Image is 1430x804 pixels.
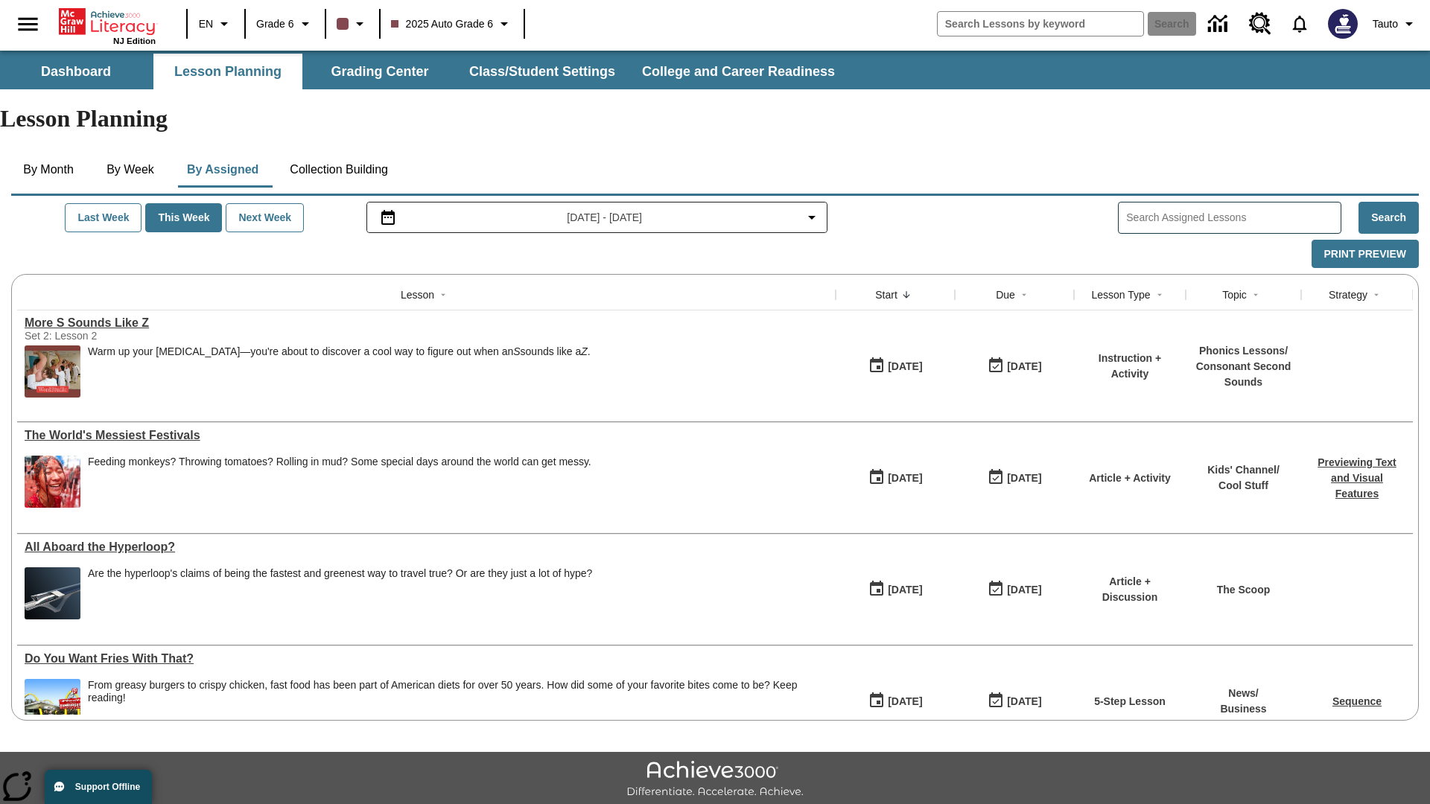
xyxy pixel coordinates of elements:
[1193,359,1294,390] p: Consonant Second Sounds
[1240,4,1280,44] a: Resource Center, Will open in new tab
[25,330,248,342] div: Set 2: Lesson 2
[391,16,494,32] span: 2025 Auto Grade 6
[982,687,1046,715] button: 07/20/26: Last day the lesson can be accessed
[1312,240,1419,269] button: Print Preview
[1367,286,1385,304] button: Sort
[1329,287,1367,302] div: Strategy
[1280,4,1319,43] a: Notifications
[982,352,1046,380] button: 09/08/25: Last day the lesson can be accessed
[88,456,591,468] div: Feeding monkeys? Throwing tomatoes? Rolling in mud? Some special days around the world can get me...
[113,36,156,45] span: NJ Edition
[1373,16,1398,32] span: Tauto
[1193,343,1294,359] p: Phonics Lessons /
[982,464,1046,492] button: 09/08/25: Last day the lesson can be accessed
[1,54,150,89] button: Dashboard
[1151,286,1169,304] button: Sort
[385,10,520,37] button: Class: 2025 Auto Grade 6, Select your class
[1358,202,1419,234] button: Search
[581,345,588,357] em: Z
[897,286,915,304] button: Sort
[88,567,592,619] div: Are the hyperloop's claims of being the fastest and greenest way to travel true? Or are they just...
[1217,582,1271,598] p: The Scoop
[88,345,591,398] div: Warm up your vocal cords—you're about to discover a cool way to figure out when an S sounds like ...
[1247,286,1265,304] button: Sort
[25,540,828,554] div: All Aboard the Hyperloop?
[1007,469,1041,488] div: [DATE]
[1081,351,1178,382] p: Instruction + Activity
[373,208,821,226] button: Select the date range menu item
[996,287,1015,302] div: Due
[1222,287,1247,302] div: Topic
[25,540,828,554] a: All Aboard the Hyperloop?, Lessons
[888,357,922,376] div: [DATE]
[875,287,897,302] div: Start
[888,469,922,488] div: [DATE]
[305,54,454,89] button: Grading Center
[1094,694,1166,709] p: 5-Step Lesson
[278,152,400,188] button: Collection Building
[88,345,591,358] p: Warm up your [MEDICAL_DATA]—you're about to discover a cool way to figure out when an sounds like...
[863,575,927,604] button: 07/21/25: First time the lesson was available
[888,692,922,711] div: [DATE]
[1199,4,1240,45] a: Data Center
[863,352,927,380] button: 09/08/25: First time the lesson was available
[1007,581,1041,599] div: [DATE]
[938,12,1143,36] input: search field
[25,429,828,442] div: The World's Messiest Festivals
[25,652,828,666] a: Do You Want Fries With That?, Lessons
[88,456,591,508] div: Feeding monkeys? Throwing tomatoes? Rolling in mud? Some special days around the world can get me...
[25,429,828,442] a: The World's Messiest Festivals, Lessons
[75,782,140,792] span: Support Offline
[1126,207,1341,229] input: Search Assigned Lessons
[513,345,520,357] em: S
[1015,286,1033,304] button: Sort
[93,152,168,188] button: By Week
[88,679,828,704] div: From greasy burgers to crispy chicken, fast food has been part of American diets for over 50 year...
[25,679,80,731] img: One of the first McDonald's stores, with the iconic red sign and golden arches.
[1007,692,1041,711] div: [DATE]
[863,687,927,715] button: 07/14/25: First time the lesson was available
[630,54,847,89] button: College and Career Readiness
[59,5,156,45] div: Home
[25,345,80,398] img: women in a lab smell the armpits of five men
[1089,470,1171,486] p: Article + Activity
[863,464,927,492] button: 09/08/25: First time the lesson was available
[457,54,627,89] button: Class/Student Settings
[226,203,304,232] button: Next Week
[434,286,452,304] button: Sort
[11,152,86,188] button: By Month
[65,203,142,232] button: Last Week
[1367,10,1424,37] button: Profile/Settings
[199,16,213,32] span: EN
[192,10,240,37] button: Language: EN, Select a language
[888,581,922,599] div: [DATE]
[803,208,821,226] svg: Collapse Date Range Filter
[25,652,828,666] div: Do You Want Fries With That?
[1332,695,1382,707] a: Sequence
[25,456,80,508] img: A young person covered in tomato juice and tomato pieces smiles while standing on a tomato-covere...
[88,679,828,731] div: From greasy burgers to crispy chicken, fast food has been part of American diets for over 50 year...
[256,16,294,32] span: Grade 6
[59,7,156,36] a: Home
[982,575,1046,604] button: 06/30/26: Last day the lesson can be accessed
[1081,574,1178,605] p: Article + Discussion
[6,2,50,46] button: Open side menu
[1328,9,1358,39] img: Avatar
[145,203,222,232] button: This Week
[25,316,828,330] div: More S Sounds Like Z
[401,287,434,302] div: Lesson
[1220,701,1266,717] p: Business
[1091,287,1150,302] div: Lesson Type
[331,10,375,37] button: Class color is dark brown. Change class color
[1007,357,1041,376] div: [DATE]
[567,210,642,226] span: [DATE] - [DATE]
[1220,686,1266,701] p: News /
[250,10,320,37] button: Grade: Grade 6, Select a grade
[175,152,270,188] button: By Assigned
[626,761,804,799] img: Achieve3000 Differentiate Accelerate Achieve
[1318,456,1396,500] a: Previewing Text and Visual Features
